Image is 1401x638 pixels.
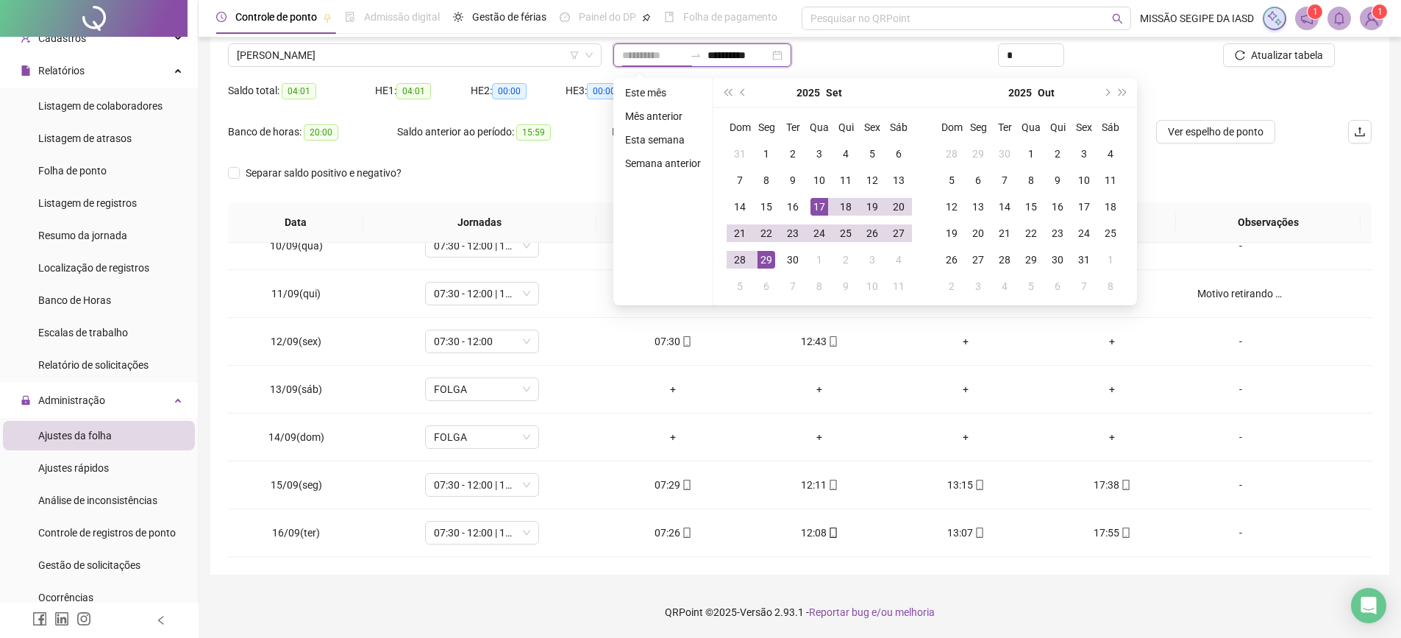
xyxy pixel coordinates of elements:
button: Atualizar tabela [1223,43,1335,67]
td: 2025-10-07 [780,273,806,299]
span: file [21,65,31,76]
div: 29 [1022,251,1040,269]
span: 04:01 [282,83,316,99]
div: 6 [890,145,908,163]
div: 07:30 [612,333,735,350]
td: 2025-09-28 [727,247,753,273]
td: 2025-10-14 [991,194,1018,220]
td: 2025-10-28 [991,247,1018,273]
span: pushpin [642,13,651,22]
div: HE 2: [471,82,566,99]
div: + [612,429,735,445]
button: month panel [826,78,842,107]
div: 6 [969,171,987,189]
td: 2025-09-17 [806,194,833,220]
div: 11 [837,171,855,189]
th: Qui [1044,114,1071,141]
div: 15 [757,198,775,216]
div: 11 [1102,171,1119,189]
div: 6 [1049,277,1066,295]
span: book [664,12,674,22]
div: 24 [1075,224,1093,242]
span: mobile [680,336,692,347]
div: 18 [837,198,855,216]
span: clock-circle [216,12,227,22]
div: 9 [1049,171,1066,189]
td: 2025-10-10 [859,273,885,299]
td: 2025-10-03 [859,247,885,273]
span: Ajustes rápidos [38,462,109,474]
div: 5 [731,277,749,295]
div: 30 [996,145,1013,163]
span: ELISANGELA DIAS DE ALMEIDA CORREIA [237,44,593,66]
div: 29 [757,251,775,269]
td: 2025-09-21 [727,220,753,247]
span: Escalas de trabalho [38,327,128,339]
div: 20 [969,224,987,242]
div: 7 [731,171,749,189]
td: 2025-10-01 [806,247,833,273]
td: 2025-09-15 [753,194,780,220]
div: 27 [969,251,987,269]
td: 2025-11-05 [1018,273,1044,299]
span: Reportar bug e/ou melhoria [809,606,935,618]
button: Ver espelho de ponto [1156,120,1275,143]
button: month panel [1038,78,1055,107]
div: 31 [1075,251,1093,269]
button: prev-year [735,78,752,107]
span: 07:30 - 12:00 | 13:00 - 17:30 [434,522,530,544]
td: 2025-09-13 [885,167,912,194]
div: 22 [757,224,775,242]
li: Esta semana [619,131,707,149]
div: 15 [1022,198,1040,216]
div: + [758,381,881,397]
div: 1 [810,251,828,269]
td: 2025-09-20 [885,194,912,220]
th: Entrada 1 [596,202,741,243]
td: 2025-10-01 [1018,141,1044,167]
td: 2025-09-09 [780,167,806,194]
td: 2025-10-22 [1018,220,1044,247]
td: 2025-09-23 [780,220,806,247]
div: 4 [996,277,1013,295]
td: 2025-10-09 [1044,167,1071,194]
td: 2025-10-09 [833,273,859,299]
span: lock [21,395,31,405]
span: 00:00 [492,83,527,99]
div: 25 [1102,224,1119,242]
td: 2025-09-22 [753,220,780,247]
th: Qua [1018,114,1044,141]
span: Folha de ponto [38,165,107,177]
span: 11/09(qui) [271,288,321,299]
div: 28 [943,145,960,163]
div: 21 [731,224,749,242]
div: 23 [1049,224,1066,242]
span: Separar saldo positivo e negativo? [240,165,407,181]
td: 2025-11-08 [1097,273,1124,299]
span: Listagem de registros [38,197,137,209]
div: 21 [996,224,1013,242]
span: filter [570,51,579,60]
div: + [905,381,1027,397]
span: bell [1333,12,1346,25]
span: 1 [1377,7,1383,17]
td: 2025-11-01 [1097,247,1124,273]
div: 3 [863,251,881,269]
div: 14 [731,198,749,216]
td: 2025-10-13 [965,194,991,220]
div: 07:28 [612,286,735,302]
div: 2 [837,251,855,269]
li: Semana anterior [619,155,707,172]
span: Ocorrências [38,592,93,603]
td: 2025-10-05 [938,167,965,194]
div: 22 [1022,224,1040,242]
div: 13 [890,171,908,189]
button: year panel [1008,78,1032,107]
td: 2025-09-25 [833,220,859,247]
div: 28 [731,251,749,269]
div: 10 [863,277,881,295]
div: 16 [1049,198,1066,216]
div: 29 [969,145,987,163]
span: 10/09(qua) [270,240,323,252]
span: Gestão de férias [472,11,546,23]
